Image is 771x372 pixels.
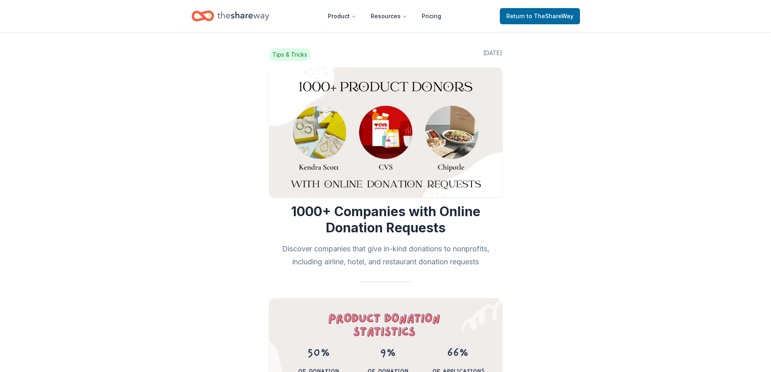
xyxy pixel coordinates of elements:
[191,6,269,26] a: Home
[500,8,580,24] a: Returnto TheShareWay
[415,8,448,24] a: Pricing
[364,8,414,24] button: Resources
[269,48,310,61] span: Tips & Tricks
[269,204,502,236] h1: 1000+ Companies with Online Donation Requests
[321,8,363,24] button: Product
[321,6,448,26] nav: Main
[483,48,502,61] span: [DATE]
[527,13,573,19] span: to TheShareWay
[506,11,573,21] span: Return
[269,242,502,268] h2: Discover companies that give in-kind donations to nonprofits, including airline, hotel, and resta...
[269,68,502,197] img: Image for 1000+ Companies with Online Donation Requests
